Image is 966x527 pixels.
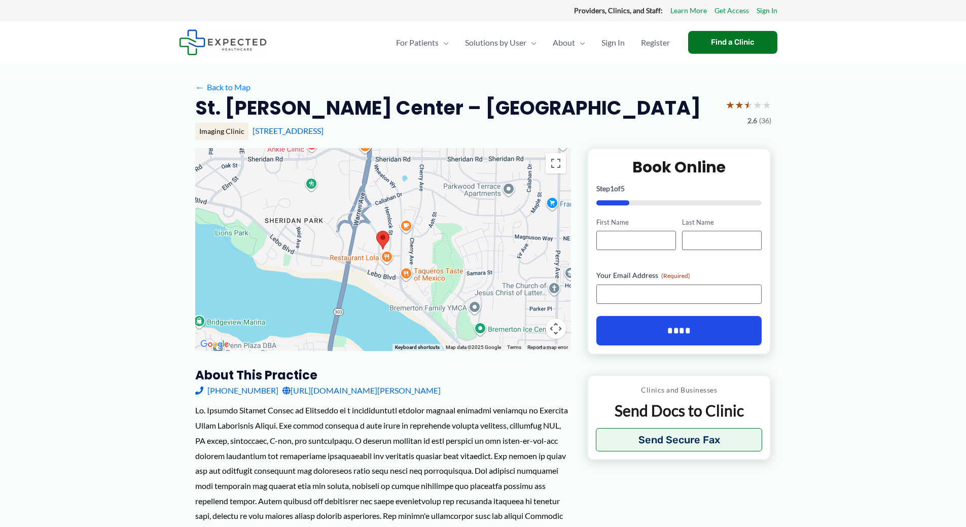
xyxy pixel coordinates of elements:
[388,25,678,60] nav: Primary Site Navigation
[596,428,763,451] button: Send Secure Fax
[601,25,625,60] span: Sign In
[388,25,457,60] a: For PatientsMenu Toggle
[759,114,771,127] span: (36)
[195,82,205,92] span: ←
[661,272,690,279] span: (Required)
[762,95,771,114] span: ★
[198,338,231,351] img: Google
[179,29,267,55] img: Expected Healthcare Logo - side, dark font, small
[688,31,777,54] a: Find a Clinic
[575,25,585,60] span: Menu Toggle
[396,25,439,60] span: For Patients
[195,367,571,383] h3: About this practice
[195,80,251,95] a: ←Back to Map
[621,184,625,193] span: 5
[596,401,763,420] p: Send Docs to Clinic
[546,153,566,173] button: Toggle fullscreen view
[610,184,614,193] span: 1
[195,383,278,398] a: [PHONE_NUMBER]
[596,383,763,397] p: Clinics and Businesses
[596,157,762,177] h2: Book Online
[753,95,762,114] span: ★
[465,25,526,60] span: Solutions by User
[282,383,441,398] a: [URL][DOMAIN_NAME][PERSON_NAME]
[633,25,678,60] a: Register
[195,123,248,140] div: Imaging Clinic
[596,185,762,192] p: Step of
[682,218,762,227] label: Last Name
[553,25,575,60] span: About
[527,344,568,350] a: Report a map error
[446,344,501,350] span: Map data ©2025 Google
[395,344,440,351] button: Keyboard shortcuts
[526,25,536,60] span: Menu Toggle
[574,6,663,15] strong: Providers, Clinics, and Staff:
[596,270,762,280] label: Your Email Address
[457,25,545,60] a: Solutions by UserMenu Toggle
[757,4,777,17] a: Sign In
[195,95,701,120] h2: St. [PERSON_NAME] Center – [GEOGRAPHIC_DATA]
[670,4,707,17] a: Learn More
[546,319,566,339] button: Map camera controls
[593,25,633,60] a: Sign In
[596,218,676,227] label: First Name
[439,25,449,60] span: Menu Toggle
[744,95,753,114] span: ★
[726,95,735,114] span: ★
[545,25,593,60] a: AboutMenu Toggle
[641,25,670,60] span: Register
[735,95,744,114] span: ★
[747,114,757,127] span: 2.6
[507,344,521,350] a: Terms (opens in new tab)
[198,338,231,351] a: Open this area in Google Maps (opens a new window)
[253,126,324,135] a: [STREET_ADDRESS]
[714,4,749,17] a: Get Access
